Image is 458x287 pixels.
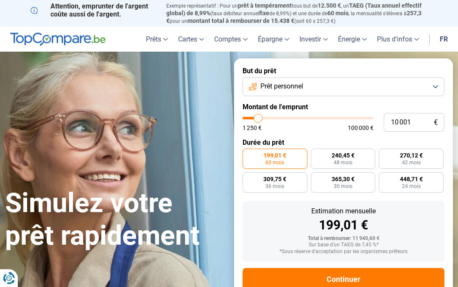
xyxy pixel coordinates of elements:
[166,2,427,25] p: Exemple représentatif : Pour un tous but de , un (taux débiteur annuel de 8,99%) et une durée de ...
[249,219,438,232] div: 199,01 €
[260,82,303,91] span: Prêt personnel
[435,27,453,52] a: fr
[249,208,438,215] div: Estimation mensuelle
[332,152,355,158] span: 240,45 €
[253,27,294,52] a: Épargne
[187,17,294,24] span: montant total à rembourser de 15.438 €
[402,184,421,189] span: 24 mois
[265,184,284,189] span: 36 mois
[334,184,352,189] span: 30 mois
[238,2,292,9] span: prêt à tempérament
[243,138,444,146] label: Durée du prêt
[31,2,156,18] p: Attention, emprunter de l'argent coûte aussi de l'argent.
[332,176,355,182] span: 365,30 €
[249,249,438,255] div: *Sous réserve d'acceptation par les organismes prêteurs
[400,176,423,182] span: 448,71 €
[434,119,438,126] span: €
[263,152,286,158] span: 199,01 €
[249,236,438,242] div: Total à rembourser: 11 940,60 €
[348,125,374,131] span: 100 000 €
[141,27,173,52] a: Prêts
[243,67,444,75] label: But du prêt
[402,160,421,165] span: 42 mois
[243,125,262,131] span: 1 250 €
[243,103,444,111] label: Montant de l'emprunt
[327,10,349,17] span: 60 mois
[243,77,444,96] button: Prêt personnel
[400,152,423,158] span: 270,12 €
[372,27,424,52] a: Plus d'infos
[249,242,438,248] div: Sur base d'un TAEG de 7,45 %*
[263,176,286,182] span: 309,75 €
[265,160,284,165] span: 60 mois
[166,10,422,24] span: 257,3 €
[5,187,224,252] h1: Simulez votre prêt rapidement
[209,27,253,52] a: Comptes
[173,27,209,52] a: Cartes
[294,27,333,52] a: Investir
[166,2,422,17] span: TAEG (Taux annuel effectif global) de 8,99%
[10,33,106,46] img: TopCompare
[318,2,341,9] span: 12.500 €
[259,10,269,17] span: fixe
[333,27,372,52] a: Énergie
[334,160,352,165] span: 48 mois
